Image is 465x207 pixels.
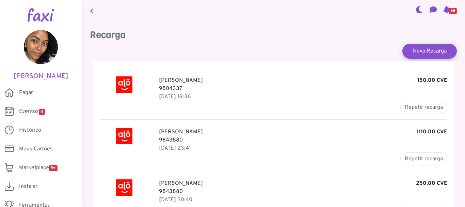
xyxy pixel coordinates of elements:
span: Eventos [19,107,45,116]
p: [PERSON_NAME] [159,76,447,85]
span: 9+ [49,165,58,171]
p: 22 Aug 2025, 00:41 [159,144,447,152]
span: 4 [39,109,45,115]
p: 18 Aug 2025, 21:40 [159,196,447,204]
span: Marketplace [19,164,58,172]
span: 56 [449,8,457,14]
span: Meus Cartões [19,145,53,153]
button: Repetir recarga [400,152,447,165]
img: Alou Móvel [116,128,132,144]
a: [PERSON_NAME] [10,30,71,80]
button: Repetir recarga [400,101,447,114]
b: 150.00 CVE [417,76,447,85]
p: 24 Aug 2025, 20:36 [159,93,447,101]
p: 9843880 [159,188,447,196]
p: 9843880 [159,136,447,144]
p: [PERSON_NAME] [159,128,447,136]
h3: Recarga [90,29,457,41]
span: Instalar [19,182,37,191]
img: Alou Móvel [116,179,132,196]
b: 1110.00 CVE [417,128,447,136]
span: Histórico [19,126,41,134]
p: [PERSON_NAME] [159,179,447,188]
span: Pagar [19,89,33,97]
a: Nova Recarga [402,44,457,59]
b: 250.00 CVE [416,179,447,188]
p: 9804337 [159,85,447,93]
img: Alou Móvel [116,76,132,93]
h5: [PERSON_NAME] [10,72,71,80]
